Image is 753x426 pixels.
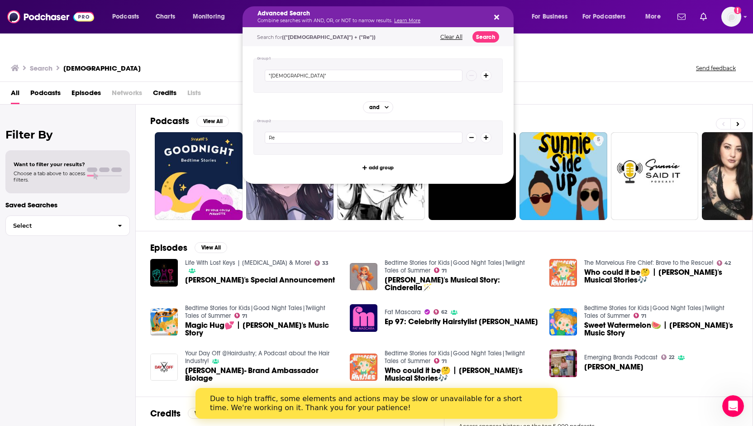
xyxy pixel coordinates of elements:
[549,308,577,336] img: Sweet Watermelon🍉丨Sunnie's Music Story
[525,10,579,24] button: open menu
[434,358,447,364] a: 71
[30,86,61,104] span: Podcasts
[549,259,577,287] a: Who could it be🤔丨Sunnie's Musical Stories🎶
[722,395,744,417] iframe: Intercom live chat
[385,318,538,325] span: Ep 97: Celebrity Hairstylist [PERSON_NAME]
[597,135,600,144] span: 5
[577,10,639,24] button: open menu
[441,310,447,314] span: 62
[14,170,85,183] span: Choose a tab above to access filters.
[584,268,738,284] span: Who could it be🤔丨[PERSON_NAME]'s Musical Stories🎶
[234,313,248,318] a: 71
[257,19,484,23] p: Combine searches with AND, OR, or NOT to narrow results.
[193,10,225,23] span: Monitoring
[185,349,329,365] a: Your Day Off @Hairdustry; A Podcast about the Hair Industry!
[734,7,741,14] svg: Add a profile image
[584,259,713,267] a: The Marvelous Fire Chief: Brave to the Rescue!
[185,321,339,337] a: Magic Hug💕丨Sunnie's Music Story
[153,86,176,104] a: Credits
[242,314,247,318] span: 71
[532,10,567,23] span: For Business
[385,308,421,316] a: Fat Mascara
[721,7,741,27] img: User Profile
[593,136,604,143] a: 5
[150,242,227,254] a: EpisodesView All
[584,268,738,284] a: Who could it be🤔丨Sunnie's Musical Stories🎶
[185,276,335,284] span: [PERSON_NAME]'s Special Announcement
[185,367,339,382] span: [PERSON_NAME]- Brand Ambassador Biolage
[30,64,52,72] h3: Search
[14,161,85,168] span: Want to filter your results?
[549,349,577,377] img: Sunnie
[385,276,539,292] a: Sunnie's Musical Story: Cinderella🪄
[442,269,447,273] span: 71
[385,276,539,292] span: [PERSON_NAME]'s Musical Story: Cinderella🪄
[185,276,335,284] a: Sunnie's Special Announcement
[641,314,646,318] span: 71
[584,363,643,371] span: [PERSON_NAME]
[195,242,227,253] button: View All
[669,355,674,359] span: 22
[639,10,672,24] button: open menu
[434,309,448,315] a: 62
[71,86,101,104] a: Episodes
[696,9,710,24] a: Show notifications dropdown
[385,367,539,382] span: Who could it be🤔丨[PERSON_NAME]'s Musical Stories🎶
[369,105,380,110] span: and
[185,304,325,320] a: Bedtime Stories for Kids|Good Night Tales|Twilight Tales of Summer
[584,354,658,361] a: Emerging Brands Podcast
[5,215,130,236] button: Select
[661,354,675,360] a: 22
[150,10,181,24] a: Charts
[112,10,139,23] span: Podcasts
[150,408,181,419] h2: Credits
[282,34,376,40] span: (("[DEMOGRAPHIC_DATA]") + ("Re"))
[674,9,689,24] a: Show notifications dropdown
[187,86,201,104] span: Lists
[721,7,741,27] span: Logged in as ncannella
[5,128,130,141] h2: Filter By
[150,115,229,127] a: PodcastsView All
[6,223,110,229] span: Select
[717,260,731,266] a: 42
[150,308,178,336] a: Magic Hug💕丨Sunnie's Music Story
[156,10,175,23] span: Charts
[11,86,19,104] a: All
[350,354,377,381] img: Who could it be🤔丨Sunnie's Musical Stories🎶
[363,101,393,113] button: Choose View
[350,263,377,291] img: Sunnie's Musical Story: Cinderella🪄
[265,70,462,81] input: Type a keyword or phrase...
[106,10,151,24] button: open menu
[257,57,271,61] h4: Group 1
[150,259,178,287] img: Sunnie's Special Announcement
[472,31,499,43] button: Search
[721,7,741,27] button: Show profile menu
[634,313,647,318] a: 71
[251,6,522,27] div: Search podcasts, credits, & more...
[582,10,626,23] span: For Podcasters
[385,349,525,365] a: Bedtime Stories for Kids|Good Night Tales|Twilight Tales of Summer
[350,304,377,332] img: Ep 97: Celebrity Hairstylist Sunnie Brook
[584,321,738,337] a: Sweet Watermelon🍉丨Sunnie's Music Story
[185,367,339,382] a: Sunnie Brook- Brand Ambassador Biolage
[7,8,94,25] img: Podchaser - Follow, Share and Rate Podcasts
[315,260,329,266] a: 33
[112,86,142,104] span: Networks
[584,321,738,337] span: Sweet Watermelon🍉丨[PERSON_NAME]'s Music Story
[519,132,607,220] a: 5
[195,388,558,419] iframe: Intercom live chat banner
[186,10,237,24] button: open menu
[442,359,447,364] span: 71
[257,34,376,40] span: Search for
